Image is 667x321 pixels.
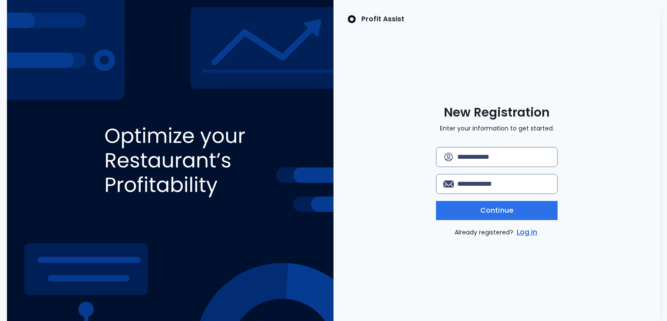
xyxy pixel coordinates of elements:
[440,124,554,133] p: Enter your information to get started.
[480,205,513,216] span: Continue
[436,201,558,220] button: Continue
[515,227,539,237] a: Log in
[361,14,404,24] p: Profit Assist
[347,14,356,24] img: SpotOn Logo
[444,105,550,120] span: New Registration
[455,227,539,237] p: Already registered?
